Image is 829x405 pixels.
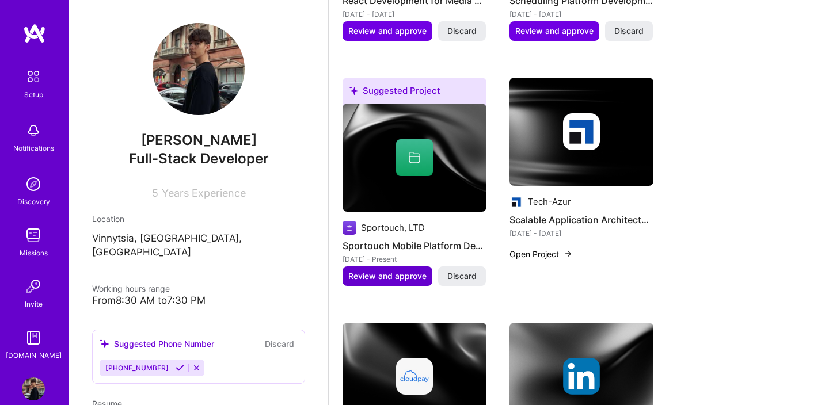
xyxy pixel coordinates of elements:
[92,284,170,293] span: Working hours range
[614,25,644,37] span: Discard
[528,196,571,208] div: Tech-Azur
[438,266,486,286] button: Discard
[21,64,45,89] img: setup
[343,78,486,108] div: Suggested Project
[92,295,305,307] div: From 8:30 AM to 7:30 PM
[343,8,486,20] div: [DATE] - [DATE]
[343,104,486,212] img: cover
[438,21,486,41] button: Discard
[349,86,358,95] i: icon SuggestedTeams
[509,248,573,260] button: Open Project
[20,247,48,259] div: Missions
[348,270,427,282] span: Review and approve
[22,224,45,247] img: teamwork
[605,21,653,41] button: Discard
[515,25,594,37] span: Review and approve
[100,338,214,350] div: Suggested Phone Number
[447,25,477,37] span: Discard
[509,212,653,227] h4: Scalable Application Architecture Design
[92,232,305,259] p: Vinnytsia, [GEOGRAPHIC_DATA], [GEOGRAPHIC_DATA]
[447,270,477,282] span: Discard
[22,173,45,196] img: discovery
[22,275,45,298] img: Invite
[92,213,305,225] div: Location
[563,358,600,395] img: Company logo
[564,249,573,258] img: arrow-right
[343,253,486,265] div: [DATE] - Present
[343,266,432,286] button: Review and approve
[22,119,45,142] img: bell
[396,358,433,395] img: Company logo
[23,23,46,44] img: logo
[176,364,184,372] i: Accept
[17,196,50,208] div: Discovery
[192,364,201,372] i: Reject
[343,21,432,41] button: Review and approve
[19,377,48,400] a: User Avatar
[25,298,43,310] div: Invite
[152,187,158,199] span: 5
[13,142,54,154] div: Notifications
[361,221,425,234] div: Sportouch, LTD
[153,23,245,115] img: User Avatar
[129,150,269,167] span: Full-Stack Developer
[509,227,653,239] div: [DATE] - [DATE]
[92,132,305,149] span: [PERSON_NAME]
[24,89,43,101] div: Setup
[6,349,62,361] div: [DOMAIN_NAME]
[509,195,523,209] img: Company logo
[22,377,45,400] img: User Avatar
[343,221,356,235] img: Company logo
[509,21,599,41] button: Review and approve
[348,25,427,37] span: Review and approve
[509,8,653,20] div: [DATE] - [DATE]
[261,337,298,350] button: Discard
[509,78,653,186] img: cover
[162,187,246,199] span: Years Experience
[563,113,600,150] img: Company logo
[105,364,169,372] span: [PHONE_NUMBER]
[343,238,486,253] h4: Sportouch Mobile Platform Development
[22,326,45,349] img: guide book
[100,339,109,349] i: icon SuggestedTeams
